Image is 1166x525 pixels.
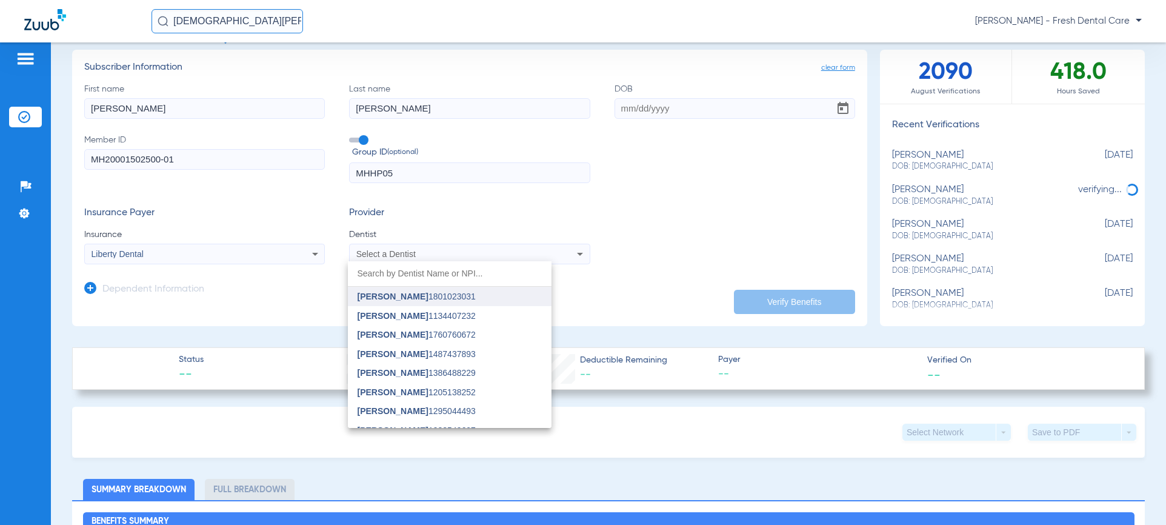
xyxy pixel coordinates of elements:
span: [PERSON_NAME] [358,406,428,416]
span: [PERSON_NAME] [358,330,428,339]
input: dropdown search [348,261,551,286]
span: 1760760672 [358,330,476,339]
span: 1932549607 [358,426,476,435]
span: [PERSON_NAME] [358,368,428,378]
span: 1205138252 [358,388,476,396]
span: 1295044493 [358,407,476,415]
span: [PERSON_NAME] [358,311,428,321]
iframe: Chat Widget [1105,467,1166,525]
span: 1134407232 [358,312,476,320]
span: [PERSON_NAME] [358,387,428,397]
span: 1801023031 [358,292,476,301]
span: [PERSON_NAME] [358,426,428,435]
span: [PERSON_NAME] [358,292,428,301]
span: [PERSON_NAME] [358,349,428,359]
span: 1487437893 [358,350,476,358]
span: 1386488229 [358,369,476,377]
